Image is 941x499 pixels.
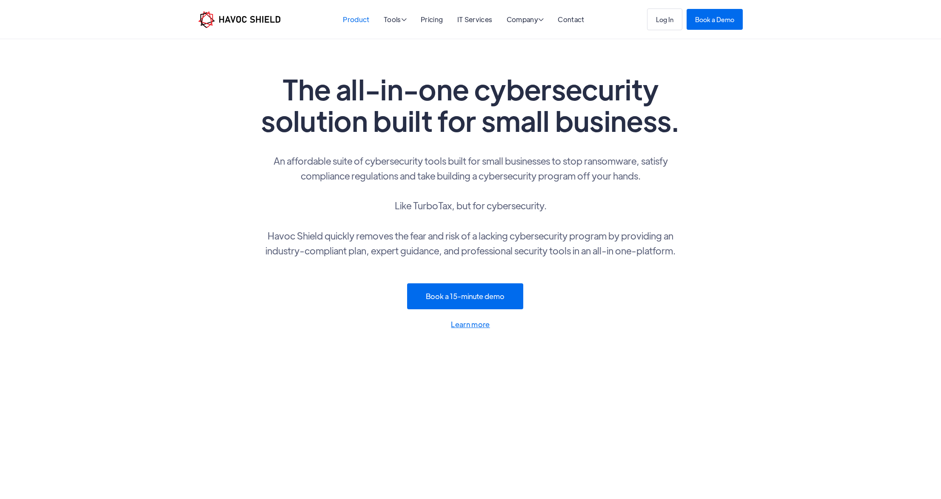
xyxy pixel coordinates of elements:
div: Tools [384,16,407,24]
span:  [401,16,407,23]
a: Pricing [421,15,443,24]
a: Learn more [258,318,683,331]
a: Log In [647,9,682,30]
iframe: Chat Widget [898,458,941,499]
p: An affordable suite of cybersecurity tools built for small businesses to stop ransomware, satisfy... [258,153,683,258]
a: Contact [558,15,584,24]
img: Havoc Shield logo [198,11,280,28]
a: Book a Demo [687,9,743,30]
div: Tools [384,16,407,24]
a: IT Services [457,15,493,24]
div: Company [507,16,544,24]
span:  [538,16,544,23]
a: home [198,11,280,28]
div: Company [507,16,544,24]
h1: The all-in-one cybersecurity solution built for small business. [258,73,683,136]
a: Product [343,15,369,24]
a: Book a 15-minute demo [407,283,523,309]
